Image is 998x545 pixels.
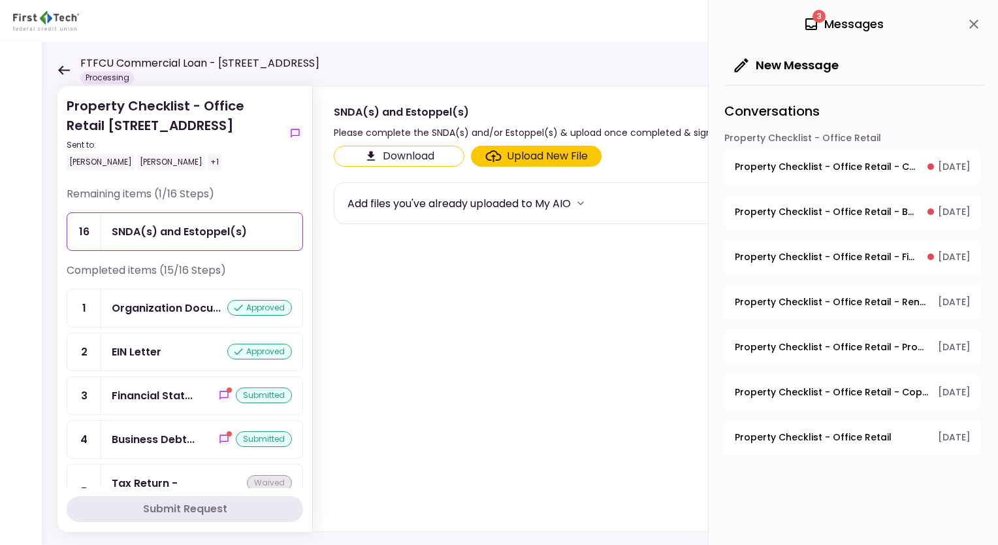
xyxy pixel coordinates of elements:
button: show-messages [216,431,232,447]
a: 1Organization Documents for Borrowing Entityapproved [67,289,303,327]
button: New Message [724,48,849,82]
div: submitted [236,388,292,403]
div: submitted [236,431,292,447]
div: Financial Statement - Borrower [112,388,193,404]
div: Submit Request [143,501,227,517]
div: SNDA(s) and Estoppel(s) [112,223,247,240]
span: [DATE] [938,340,971,354]
div: Property Checklist - Office Retail [STREET_ADDRESS] [67,96,282,171]
span: Property Checklist - Office Retail [735,431,892,444]
button: open-conversation [724,150,981,184]
div: Remaining items (1/16 Steps) [67,186,303,212]
button: more [571,193,590,213]
button: Click here to download the document [334,146,464,167]
span: Property Checklist - Office Retail - Financial Statement - Borrower [735,250,918,264]
span: [DATE] [938,386,971,399]
div: 1 [67,289,101,327]
button: open-conversation [724,240,981,274]
span: [DATE] [938,250,971,264]
button: open-conversation [724,285,981,320]
span: Property Checklist - Office Retail - Property Operating Statements [735,340,929,354]
div: Property Checklist - Office Retail [724,131,981,150]
div: waived [247,475,292,491]
span: 3 [813,10,826,23]
div: Tax Return - Borrower [112,475,247,508]
div: Add files you've already uploaded to My AIO [347,195,571,212]
span: [DATE] [938,295,971,309]
span: Property Checklist - Office Retail - Copy(s) of Lease(s) and Amendment(s) [735,386,929,399]
div: Messages [803,14,884,34]
span: Property Checklist - Office Retail - Business Debt Schedule [735,205,918,219]
div: 2 [67,333,101,371]
a: 2EIN Letterapproved [67,333,303,371]
a: 4Business Debt Scheduleshow-messagessubmitted [67,420,303,459]
span: [DATE] [938,205,971,219]
div: [PERSON_NAME] [137,154,205,171]
div: [PERSON_NAME] [67,154,135,171]
div: SNDA(s) and Estoppel(s) [334,104,726,120]
div: Organization Documents for Borrowing Entity [112,300,221,316]
span: Click here to upload the required document [471,146,602,167]
div: Business Debt Schedule [112,431,195,448]
button: show-messages [216,388,232,403]
div: 3 [67,377,101,414]
a: 3Financial Statement - Borrowershow-messagessubmitted [67,376,303,415]
h1: FTFCU Commercial Loan - [STREET_ADDRESS] [80,56,319,71]
a: 16SNDA(s) and Estoppel(s) [67,212,303,251]
a: 5Tax Return - Borrowerwaived [67,464,303,519]
div: 5 [67,465,101,518]
span: [DATE] [938,431,971,444]
button: Submit Request [67,496,303,522]
div: Processing [80,71,135,84]
button: open-conversation [724,375,981,410]
div: Conversations [724,85,985,131]
button: open-conversation [724,195,981,229]
div: 4 [67,421,101,458]
div: Sent to: [67,139,282,151]
span: Property Checklist - Office Retail - Rent Roll and Past Due Affidavit [735,295,929,309]
div: Completed items (15/16 Steps) [67,263,303,289]
div: 16 [67,213,101,250]
div: Please complete the SNDA(s) and/or Estoppel(s) & upload once completed & signed. [334,125,726,140]
div: EIN Letter [112,344,161,360]
button: open-conversation [724,330,981,365]
button: show-messages [287,125,303,141]
div: SNDA(s) and Estoppel(s)Please complete the SNDA(s) and/or Estoppel(s) & upload once completed & s... [312,86,972,532]
button: open-conversation [724,420,981,455]
div: approved [227,344,292,359]
span: Property Checklist - Office Retail - COFSA- Borrower [735,160,918,174]
button: close [963,13,985,35]
img: Partner icon [13,11,79,31]
div: Upload New File [507,148,588,164]
div: +1 [208,154,221,171]
div: approved [227,300,292,316]
span: [DATE] [938,160,971,174]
